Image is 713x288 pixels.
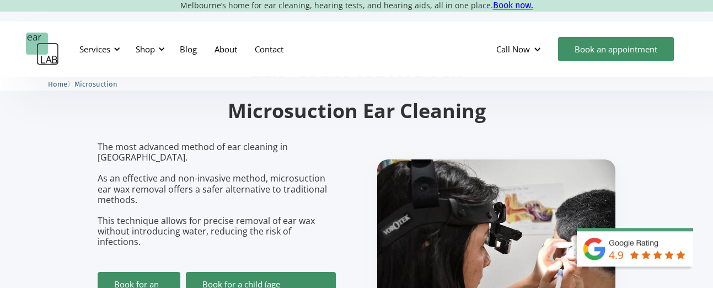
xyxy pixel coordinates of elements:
li: 〉 [48,78,74,90]
h2: Microsuction Ear Cleaning [98,98,616,124]
a: Blog [171,33,206,65]
a: Book an appointment [558,37,674,61]
div: Shop [136,44,155,55]
a: Contact [246,33,292,65]
a: Home [48,78,67,89]
a: Microsuction [74,78,117,89]
div: Shop [129,33,168,66]
div: Services [79,44,110,55]
p: The most advanced method of ear cleaning in [GEOGRAPHIC_DATA]. As an effective and non-invasive m... [98,142,336,248]
a: home [26,33,59,66]
div: Call Now [496,44,530,55]
span: Microsuction [74,80,117,88]
a: About [206,33,246,65]
div: Call Now [487,33,553,66]
span: Home [48,80,67,88]
div: Services [73,33,124,66]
